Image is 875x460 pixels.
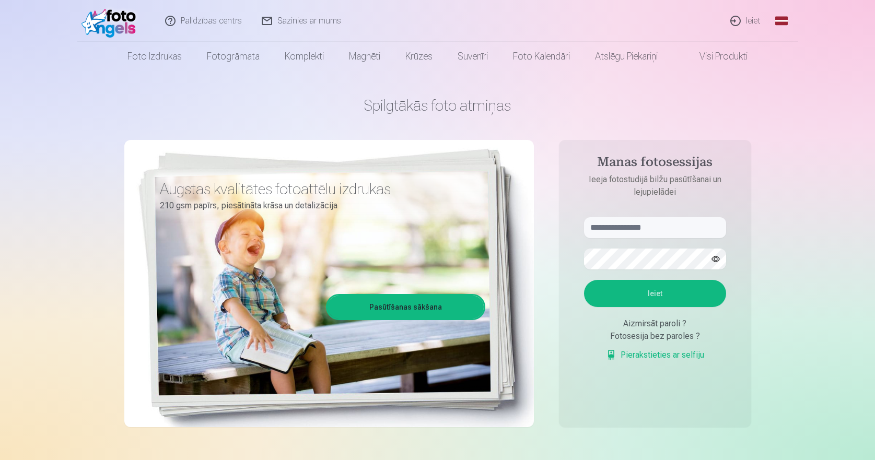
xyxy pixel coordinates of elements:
[160,198,477,213] p: 210 gsm papīrs, piesātināta krāsa un detalizācija
[584,317,726,330] div: Aizmirsāt paroli ?
[336,42,393,71] a: Magnēti
[393,42,445,71] a: Krūzes
[670,42,760,71] a: Visi produkti
[272,42,336,71] a: Komplekti
[500,42,582,71] a: Foto kalendāri
[445,42,500,71] a: Suvenīri
[115,42,194,71] a: Foto izdrukas
[584,280,726,307] button: Ieiet
[574,173,737,198] p: Ieeja fotostudijā bilžu pasūtīšanai un lejupielādei
[328,296,484,319] a: Pasūtīšanas sākšana
[160,180,477,198] h3: Augstas kvalitātes fotoattēlu izdrukas
[124,96,751,115] h1: Spilgtākās foto atmiņas
[81,4,142,38] img: /fa1
[574,155,737,173] h4: Manas fotosessijas
[606,349,704,361] a: Pierakstieties ar selfiju
[194,42,272,71] a: Fotogrāmata
[584,330,726,343] div: Fotosesija bez paroles ?
[582,42,670,71] a: Atslēgu piekariņi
